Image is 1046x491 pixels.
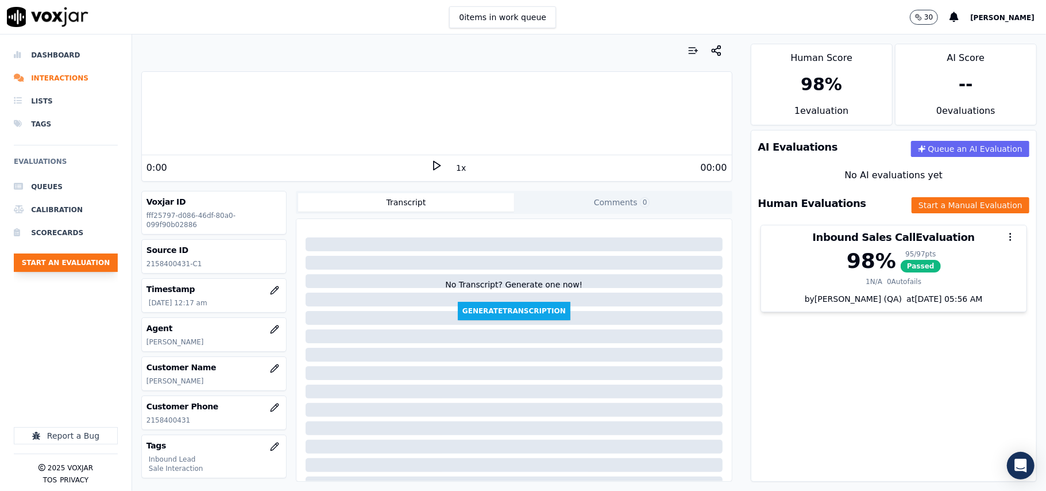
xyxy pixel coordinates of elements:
[700,161,727,175] div: 00:00
[761,293,1026,312] div: by [PERSON_NAME] (QA)
[866,277,882,286] div: 1 N/A
[43,475,57,485] button: TOS
[14,67,118,90] a: Interactions
[970,10,1046,24] button: [PERSON_NAME]
[14,44,118,67] a: Dashboard
[912,197,1029,213] button: Start a Manual Evaluation
[801,74,842,95] div: 98 %
[146,259,281,268] p: 2158400431-C1
[14,155,118,175] h6: Evaluations
[910,10,938,25] button: 30
[146,244,281,256] h3: Source ID
[1007,452,1035,480] div: Open Intercom Messenger
[761,168,1027,182] div: No AI evaluations yet
[146,440,281,451] h3: Tags
[146,362,281,373] h3: Customer Name
[751,104,892,125] div: 1 evaluation
[48,463,93,473] p: 2025 Voxjar
[298,193,514,212] button: Transcript
[146,196,281,208] h3: Voxjar ID
[896,104,1036,125] div: 0 evaluation s
[924,13,933,22] p: 30
[14,198,118,221] a: Calibration
[146,416,281,425] p: 2158400431
[449,6,556,28] button: 0items in work queue
[149,298,281,308] p: [DATE] 12:17 am
[149,455,281,464] p: Inbound Lead
[445,279,582,302] div: No Transcript? Generate one now!
[7,7,88,27] img: voxjar logo
[14,113,118,136] a: Tags
[901,250,941,259] div: 95 / 97 pts
[887,277,921,286] div: 0 Autofails
[149,464,281,473] p: Sale Interaction
[902,293,982,305] div: at [DATE] 05:56 AM
[901,260,941,273] span: Passed
[14,221,118,244] a: Scorecards
[14,254,118,272] button: Start an Evaluation
[458,302,570,320] button: GenerateTranscription
[640,197,650,208] span: 0
[454,160,468,176] button: 1x
[146,283,281,295] h3: Timestamp
[911,141,1029,157] button: Queue an AI Evaluation
[751,44,892,65] div: Human Score
[146,323,281,334] h3: Agent
[758,142,838,152] h3: AI Evaluations
[514,193,730,212] button: Comments
[847,250,896,273] div: 98 %
[910,10,949,25] button: 30
[758,198,866,209] h3: Human Evaluations
[14,90,118,113] a: Lists
[146,211,281,229] p: fff25797-d086-46df-80a0-099f90b02886
[896,44,1036,65] div: AI Score
[970,14,1035,22] span: [PERSON_NAME]
[146,377,281,386] p: [PERSON_NAME]
[14,175,118,198] a: Queues
[146,337,281,347] p: [PERSON_NAME]
[146,401,281,412] h3: Customer Phone
[959,74,973,95] div: --
[14,427,118,444] button: Report a Bug
[60,475,88,485] button: Privacy
[146,161,167,175] div: 0:00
